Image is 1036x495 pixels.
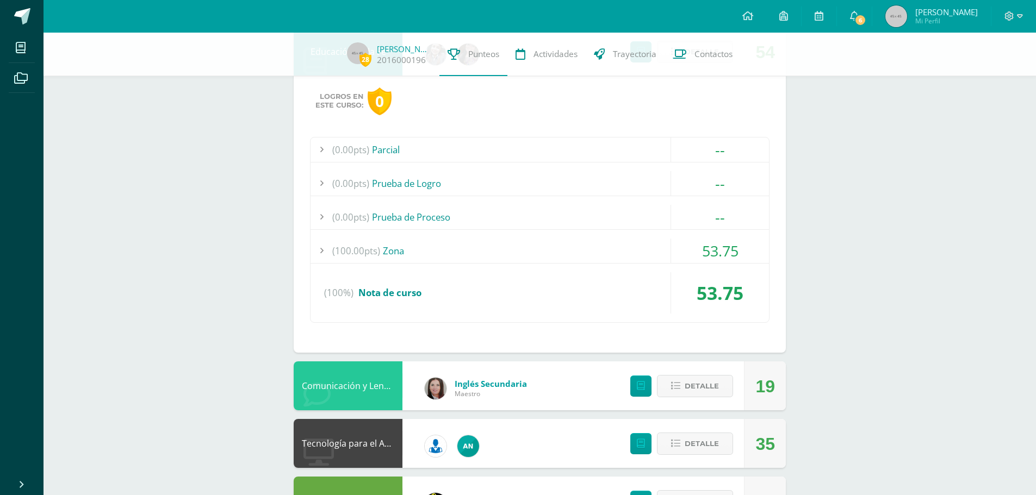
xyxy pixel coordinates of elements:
[702,241,739,261] span: 53.75
[685,376,719,396] span: Detalle
[715,173,725,193] span: --
[332,205,369,229] span: (0.00pts)
[425,435,446,457] img: 6ed6846fa57649245178fca9fc9a58dd.png
[425,378,446,399] img: 8af0450cf43d44e38c4a1497329761f3.png
[685,434,719,454] span: Detalle
[377,54,426,66] a: 2016000196
[311,239,769,263] div: Zona
[294,419,402,468] div: Tecnología para el Aprendizaje y la Comunicación (Informática)
[359,53,371,66] span: 28
[657,433,733,455] button: Detalle
[697,280,743,305] span: 53.75
[311,137,769,162] div: Parcial
[915,16,978,26] span: Mi Perfil
[324,272,353,314] span: (100%)
[885,5,907,27] img: 45x45
[455,378,527,389] span: Inglés Secundaria
[332,239,380,263] span: (100.00pts)
[755,419,775,468] div: 35
[854,14,866,26] span: 6
[694,48,733,60] span: Contactos
[457,435,479,457] img: 05ee8f3aa2e004bc19e84eb2325bd6d4.png
[347,42,369,64] img: 45x45
[315,92,363,110] span: Logros en este curso:
[455,389,527,398] span: Maestro
[368,87,392,115] div: 0
[665,33,741,76] a: Contactos
[507,33,586,76] a: Actividades
[755,362,775,411] div: 19
[358,286,421,299] span: Nota de curso
[468,48,499,60] span: Punteos
[311,171,769,196] div: Prueba de Logro
[533,48,578,60] span: Actividades
[613,48,656,60] span: Trayectoria
[377,43,431,54] a: [PERSON_NAME]
[657,375,733,397] button: Detalle
[439,33,507,76] a: Punteos
[715,140,725,160] span: --
[332,137,369,162] span: (0.00pts)
[915,7,978,17] span: [PERSON_NAME]
[294,361,402,410] div: Comunicación y Lenguaje, Idioma Extranjero Inglés
[311,205,769,229] div: Prueba de Proceso
[332,171,369,196] span: (0.00pts)
[715,207,725,227] span: --
[586,33,665,76] a: Trayectoria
